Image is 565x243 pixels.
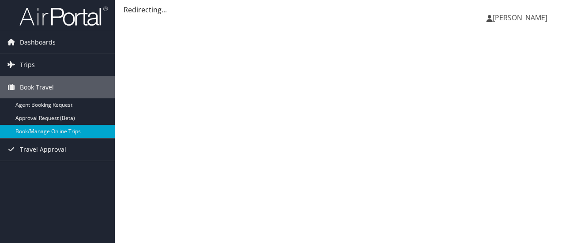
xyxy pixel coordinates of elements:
div: Redirecting... [124,4,556,15]
span: Dashboards [20,31,56,53]
span: Trips [20,54,35,76]
a: [PERSON_NAME] [486,4,556,31]
span: [PERSON_NAME] [493,13,547,22]
img: airportal-logo.png [19,6,108,26]
span: Book Travel [20,76,54,98]
span: Travel Approval [20,138,66,161]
